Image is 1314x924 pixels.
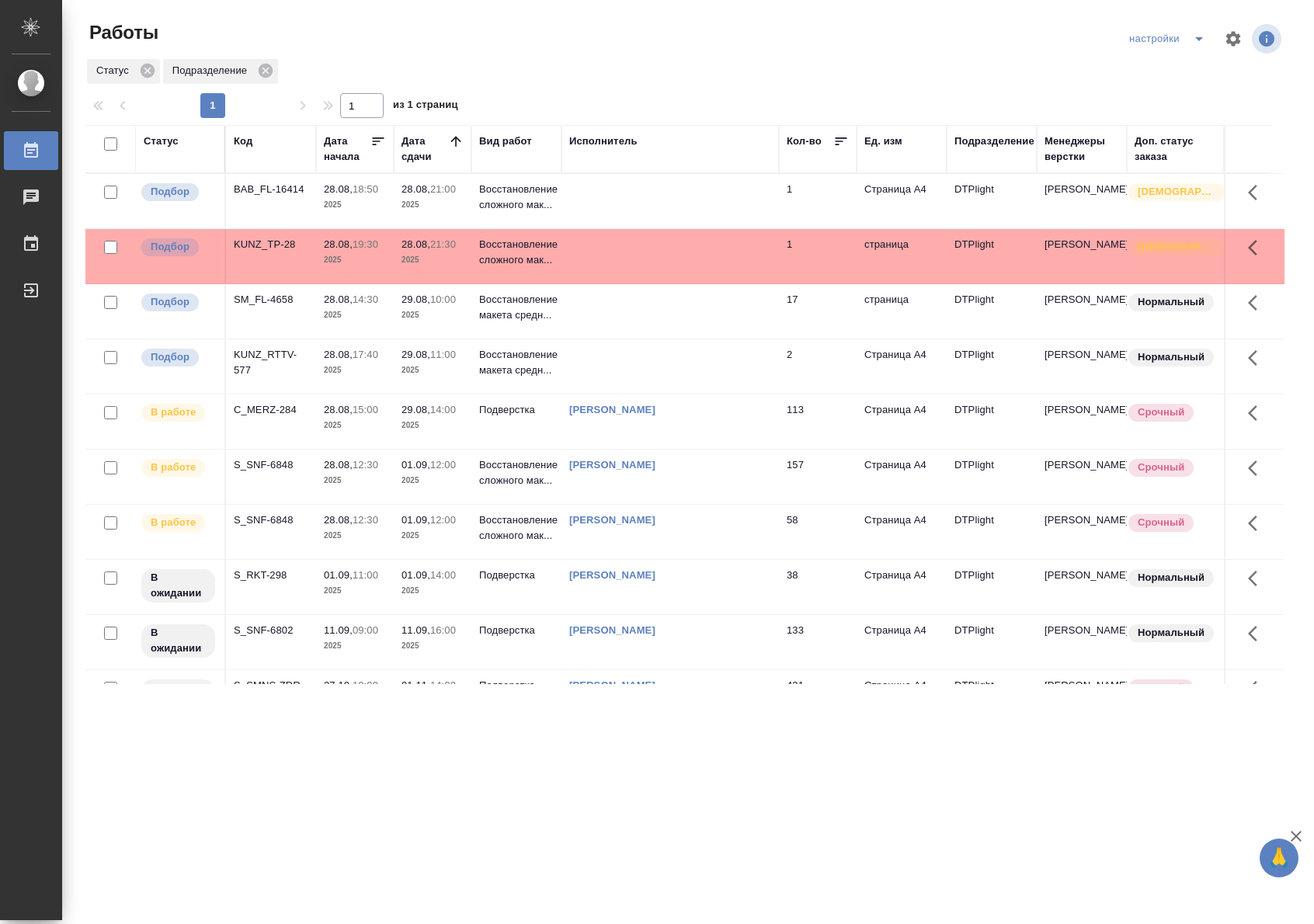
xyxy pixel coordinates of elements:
[1215,20,1252,57] span: Настроить таблицу
[954,134,1034,149] div: Подразделение
[353,238,378,250] p: 19:30
[947,450,1037,504] td: DTPlight
[401,197,464,213] p: 2025
[324,363,386,378] p: 2025
[947,339,1037,394] td: DTPlight
[401,238,430,250] p: 28.08,
[234,512,308,528] div: S_SNF-6848
[401,638,464,654] p: 2025
[569,404,655,415] a: [PERSON_NAME]
[324,418,386,433] p: 2025
[324,459,353,471] p: 28.08,
[1239,339,1276,377] button: Здесь прячутся важные кнопки
[430,238,456,250] p: 21:30
[353,349,378,360] p: 17:40
[324,528,386,544] p: 2025
[479,568,554,583] p: Подверстка
[569,569,655,581] a: [PERSON_NAME]
[479,237,554,268] p: Восстановление сложного мак...
[401,473,464,488] p: 2025
[479,292,554,323] p: Восстановление макета средн...
[430,514,456,526] p: 12:00
[401,363,464,378] p: 2025
[779,229,857,283] td: 1
[1045,457,1119,473] p: [PERSON_NAME]
[569,459,655,471] a: [PERSON_NAME]
[1252,24,1284,54] span: Посмотреть информацию
[857,339,947,394] td: Страница А4
[401,624,430,636] p: 11.09,
[1138,294,1204,310] p: Нормальный
[1045,678,1119,693] p: [PERSON_NAME]
[569,134,638,149] div: Исполнитель
[140,237,217,258] div: Можно подбирать исполнителей
[324,404,353,415] p: 28.08,
[324,197,386,213] p: 2025
[151,239,189,255] p: Подбор
[324,294,353,305] p: 28.08,
[1239,560,1276,597] button: Здесь прячутся важные кнопки
[1239,174,1276,211] button: Здесь прячутся важные кнопки
[779,450,857,504] td: 157
[1138,349,1204,365] p: Нормальный
[234,402,308,418] div: C_MERZ-284
[1045,292,1119,307] p: [PERSON_NAME]
[864,134,902,149] div: Ед. изм
[172,63,252,78] p: Подразделение
[401,404,430,415] p: 29.08,
[1045,512,1119,528] p: [PERSON_NAME]
[151,184,189,200] p: Подбор
[1138,625,1204,641] p: Нормальный
[430,404,456,415] p: 14:00
[569,514,655,526] a: [PERSON_NAME]
[857,229,947,283] td: страница
[430,349,456,360] p: 11:00
[787,134,822,149] div: Кол-во
[1138,184,1215,200] p: [DEMOGRAPHIC_DATA]
[857,615,947,669] td: Страница А4
[1239,394,1276,432] button: Здесь прячутся важные кнопки
[151,570,206,601] p: В ожидании
[947,229,1037,283] td: DTPlight
[779,560,857,614] td: 38
[140,568,217,604] div: Исполнитель назначен, приступать к работе пока рано
[1045,402,1119,418] p: [PERSON_NAME]
[479,134,532,149] div: Вид работ
[947,560,1037,614] td: DTPlight
[779,615,857,669] td: 133
[140,292,217,313] div: Можно подбирать исполнителей
[324,183,353,195] p: 28.08,
[479,402,554,418] p: Подверстка
[947,174,1037,228] td: DTPlight
[1239,670,1276,707] button: Здесь прячутся важные кнопки
[1138,680,1184,696] p: Срочный
[1239,229,1276,266] button: Здесь прячутся важные кнопки
[324,473,386,488] p: 2025
[324,679,353,691] p: 27.10,
[140,512,217,533] div: Исполнитель выполняет работу
[234,457,308,473] div: S_SNF-6848
[401,459,430,471] p: 01.09,
[430,569,456,581] p: 14:00
[353,404,378,415] p: 15:00
[85,20,158,45] span: Работы
[401,134,448,165] div: Дата сдачи
[857,174,947,228] td: Страница А4
[857,670,947,724] td: Страница А4
[1266,842,1292,874] span: 🙏
[479,678,554,693] p: Подверстка
[324,349,353,360] p: 28.08,
[151,460,196,475] p: В работе
[779,670,857,724] td: 431
[163,59,278,84] div: Подразделение
[1045,568,1119,583] p: [PERSON_NAME]
[234,134,252,149] div: Код
[234,237,308,252] div: KUNZ_TP-28
[779,394,857,449] td: 113
[947,394,1037,449] td: DTPlight
[140,182,217,203] div: Можно подбирать исполнителей
[857,505,947,559] td: Страница А4
[479,347,554,378] p: Восстановление макета средн...
[1138,239,1215,255] p: [DEMOGRAPHIC_DATA]
[324,624,353,636] p: 11.09,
